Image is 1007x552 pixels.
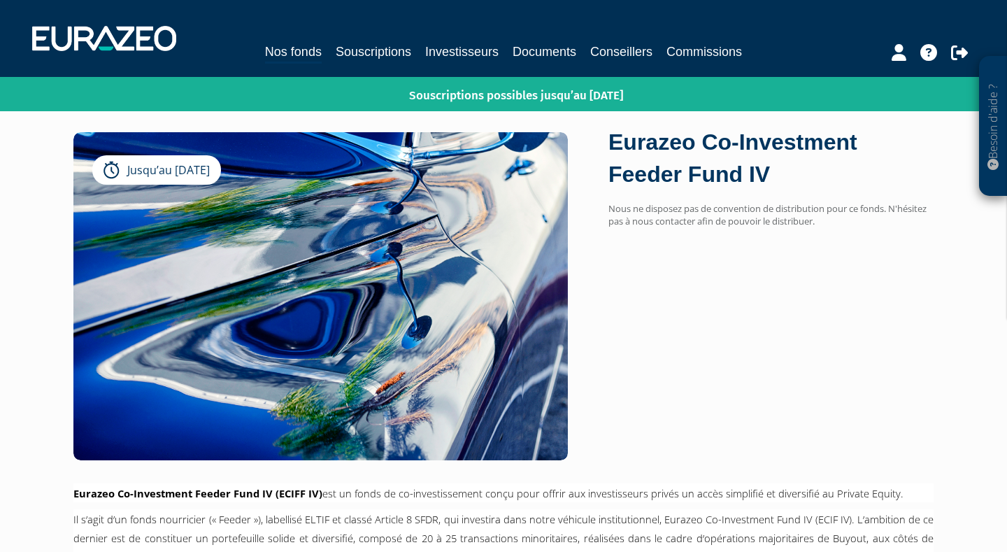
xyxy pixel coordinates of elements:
[265,42,322,64] a: Nos fonds
[590,42,652,62] a: Conseillers
[425,42,499,62] a: Investisseurs
[336,42,411,62] a: Souscriptions
[513,42,576,62] a: Documents
[322,486,904,500] span: est un fonds de co-investissement conçu pour offrir aux investisseurs privés un accès simplifié e...
[608,127,934,190] div: Eurazeo Co-Investment Feeder Fund IV
[73,486,322,500] span: Eurazeo Co-Investment Feeder Fund IV (ECIFF IV)
[985,64,1001,190] p: Besoin d'aide ?
[666,42,742,62] a: Commissions
[608,127,934,228] form: Nous ne disposez pas de convention de distribution pour ce fonds. N'hésitez pas à nous contacter ...
[73,132,568,460] img: Eurazeo Co-Investment Feeder Fund IV
[92,155,221,185] div: Jusqu’au [DATE]
[369,80,623,104] p: Souscriptions possibles jusqu’au [DATE]
[32,26,176,51] img: 1732889491-logotype_eurazeo_blanc_rvb.png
